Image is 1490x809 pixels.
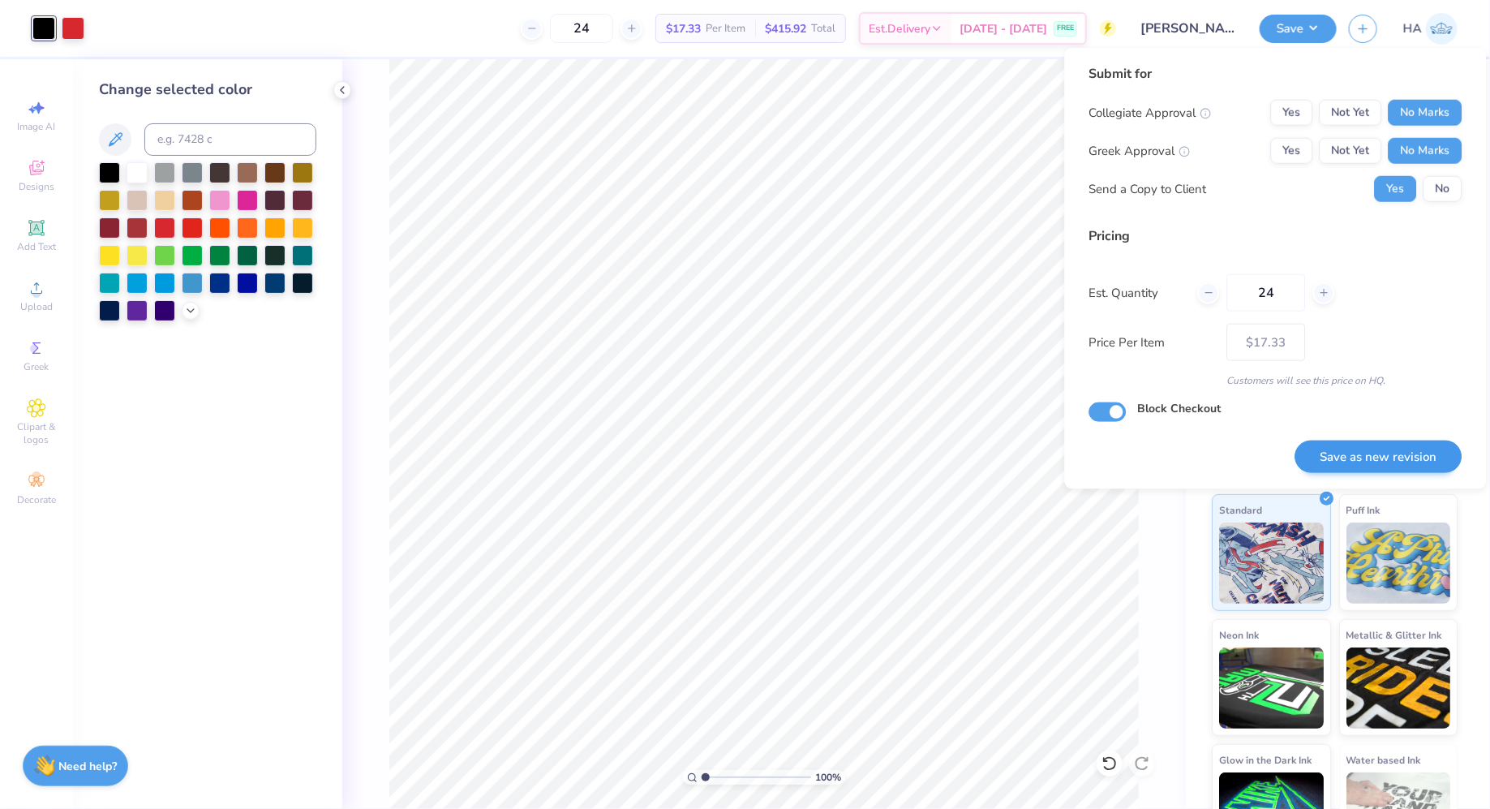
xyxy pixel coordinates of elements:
span: Metallic & Glitter Ink [1346,626,1442,643]
button: Save [1260,15,1337,43]
strong: Need help? [59,759,118,774]
a: HA [1403,13,1458,45]
span: $415.92 [765,20,806,37]
label: Est. Quantity [1089,284,1186,303]
span: Upload [20,300,53,313]
span: Greek [24,360,49,373]
input: – – [1227,274,1306,312]
div: Pricing [1089,226,1462,246]
button: No Marks [1389,138,1462,164]
span: Total [811,20,835,37]
button: Yes [1375,176,1417,202]
button: No [1423,176,1462,202]
div: Greek Approval [1089,142,1191,161]
button: Save as new revision [1295,441,1462,474]
span: FREE [1057,23,1074,34]
span: Glow in the Dark Ink [1219,751,1312,768]
span: Clipart & logos [8,420,65,446]
span: Water based Ink [1346,751,1421,768]
span: Image AI [18,120,56,133]
button: Not Yet [1320,100,1382,126]
button: No Marks [1389,100,1462,126]
input: e.g. 7428 c [144,123,316,156]
span: Add Text [17,240,56,253]
button: Yes [1271,100,1313,126]
span: Neon Ink [1219,626,1259,643]
img: Standard [1219,523,1324,604]
button: Yes [1271,138,1313,164]
div: Send a Copy to Client [1089,180,1207,199]
span: $17.33 [666,20,701,37]
label: Block Checkout [1138,400,1222,417]
div: Submit for [1089,64,1462,84]
div: Change selected color [99,79,316,101]
img: Harshit Agarwal [1426,13,1458,45]
span: HA [1403,19,1422,38]
img: Neon Ink [1219,648,1324,729]
button: Not Yet [1320,138,1382,164]
img: Puff Ink [1346,523,1451,604]
div: Customers will see this price on HQ. [1089,373,1462,388]
label: Price Per Item [1089,333,1215,352]
span: Est. Delivery [869,20,930,37]
img: Metallic & Glitter Ink [1346,648,1451,729]
input: – – [550,14,613,43]
span: Decorate [17,493,56,506]
span: Puff Ink [1346,501,1381,519]
span: Designs [19,180,54,193]
div: Collegiate Approval [1089,104,1212,123]
span: 100 % [815,770,841,785]
input: Untitled Design [1128,12,1247,45]
span: Per Item [706,20,745,37]
span: [DATE] - [DATE] [960,20,1047,37]
span: Standard [1219,501,1262,519]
